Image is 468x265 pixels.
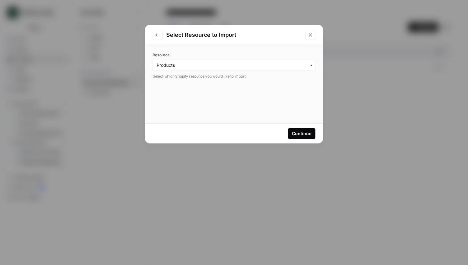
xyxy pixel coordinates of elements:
[305,30,315,40] button: Close modal
[153,30,162,40] button: Go to previous step
[288,128,315,139] button: Continue
[157,62,311,68] input: Products
[153,52,315,58] label: Resource
[153,73,315,79] p: Select which Shopify resource you would like to import
[292,130,311,137] div: Continue
[166,31,302,39] h2: Select Resource to Import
